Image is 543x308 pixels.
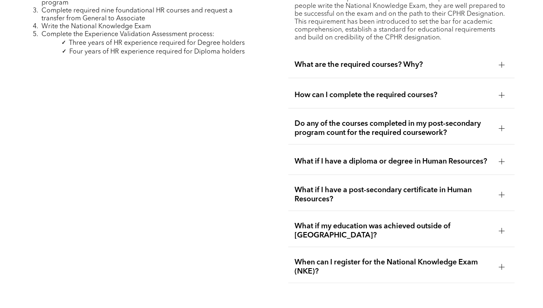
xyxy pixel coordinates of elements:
span: What if my education was achieved outside of [GEOGRAPHIC_DATA]? [295,222,492,240]
span: What if I have a diploma or degree in Human Resources? [295,157,492,166]
span: Write the National Knowledge Exam [41,23,151,30]
span: Complete the Experience Validation Assessment process: [41,31,214,38]
span: Four years of HR experience required for Diploma holders [69,49,245,55]
span: What are the required courses? Why? [295,60,492,69]
span: Complete required nine foundational HR courses and request a transfer from General to Associate [41,7,233,22]
span: When can I register for the National Knowledge Exam (NKE)? [295,258,492,276]
span: Three years of HR experience required for Degree holders [69,40,245,46]
span: What if I have a post-secondary certificate in Human Resources? [295,186,492,204]
span: Do any of the courses completed in my post-secondary program count for the required coursework? [295,119,492,137]
span: How can I complete the required courses? [295,90,492,100]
